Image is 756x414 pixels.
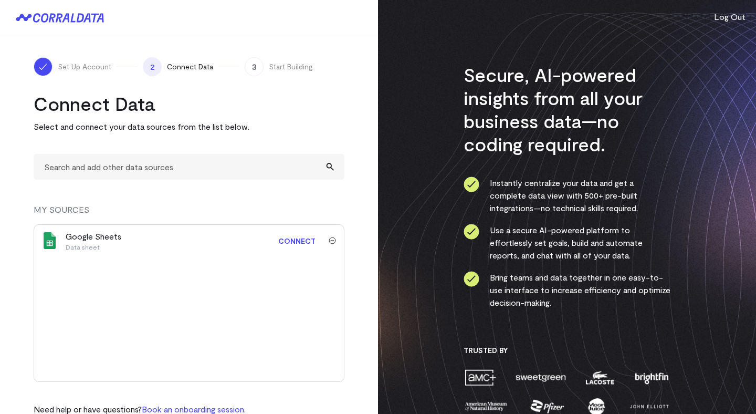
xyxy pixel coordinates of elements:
[142,404,246,414] a: Book an onboarding session.
[38,61,48,72] img: ico-check-white-5ff98cb1.svg
[464,224,479,240] img: ico-check-circle-4b19435c.svg
[464,368,497,387] img: amc-0b11a8f1.png
[34,92,344,115] h2: Connect Data
[143,57,162,76] span: 2
[167,61,213,72] span: Connect Data
[464,224,671,262] li: Use a secure AI-powered platform to effortlessly set goals, build and automate reports, and chat ...
[34,203,344,224] div: MY SOURCES
[41,232,58,249] img: google_sheets-5a4bad8e.svg
[464,271,479,287] img: ico-check-circle-4b19435c.svg
[464,177,671,214] li: Instantly centralize your data and get a complete data view with 500+ pre-built integrations—no t...
[714,11,745,23] button: Log Out
[514,368,567,387] img: sweetgreen-1d1fb32c.png
[464,346,671,355] h3: Trusted By
[269,61,313,72] span: Start Building
[58,61,111,72] span: Set Up Account
[464,63,671,156] h3: Secure, AI-powered insights from all your business data—no coding required.
[464,271,671,309] li: Bring teams and data together in one easy-to-use interface to increase efficiency and optimize de...
[66,230,121,251] div: Google Sheets
[329,237,336,244] img: trash-40e54a27.svg
[584,368,615,387] img: lacoste-7a6b0538.png
[245,57,264,76] span: 3
[34,154,344,180] input: Search and add other data sources
[34,120,344,133] p: Select and connect your data sources from the list below.
[633,368,670,387] img: brightfin-a251e171.png
[66,243,121,251] p: Data sheet
[464,177,479,192] img: ico-check-circle-4b19435c.svg
[273,231,321,251] a: Connect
